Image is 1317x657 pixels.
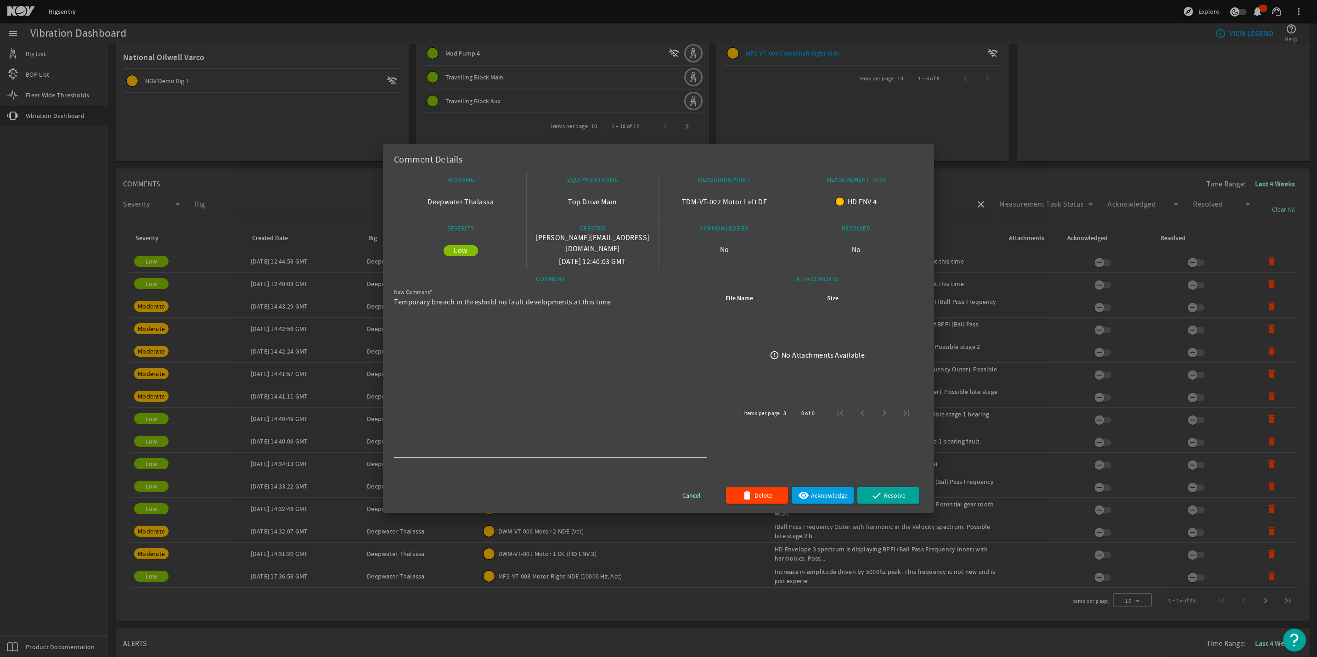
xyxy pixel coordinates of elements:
[827,293,839,303] div: Size
[794,175,918,187] div: MEASUREMENT TASK
[852,244,861,255] p: No
[782,350,865,361] div: No Attachments Available
[770,350,779,360] mat-icon: error_outline
[754,490,772,501] span: Delete
[530,187,655,217] div: Top Drive Main
[530,232,655,254] p: [PERSON_NAME][EMAIL_ADDRESS][DOMAIN_NAME]
[811,490,848,501] span: Acknowledge
[398,175,523,187] div: RIGNAME
[660,487,722,504] button: Cancel
[682,490,701,501] span: Cancel
[726,293,753,303] div: File Name
[857,487,919,504] button: Resolve
[662,224,787,236] div: ACKNOWLEDGED
[783,409,786,418] div: 3
[848,197,877,207] span: HD ENV 4
[1283,629,1306,651] button: Open Resource Center
[884,490,906,501] span: Resolve
[713,275,921,286] div: ATTACHMENTS
[398,224,523,236] div: SEVERITY
[801,409,815,418] div: 0 of 0
[662,175,787,187] div: MEASURINGPOINT
[794,224,918,236] div: RESOLVED
[530,256,655,267] p: [DATE] 12:40:03 GMT
[454,246,467,255] span: Low
[394,289,430,296] mat-label: New Comment
[662,187,787,217] div: TDM-VT-002 Motor Left DE
[530,224,655,236] div: CREATED
[720,244,729,255] p: No
[398,187,523,217] div: Deepwater Thalassa
[530,175,655,187] div: EQUIPMENTNAME
[798,490,809,501] mat-icon: visibility
[383,144,934,171] div: Comment Details
[743,409,782,418] div: Items per page:
[742,490,753,501] mat-icon: delete
[792,487,854,504] button: Acknowledge
[394,275,707,286] div: COMMENT
[871,490,882,501] mat-icon: done
[726,487,788,504] button: Delete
